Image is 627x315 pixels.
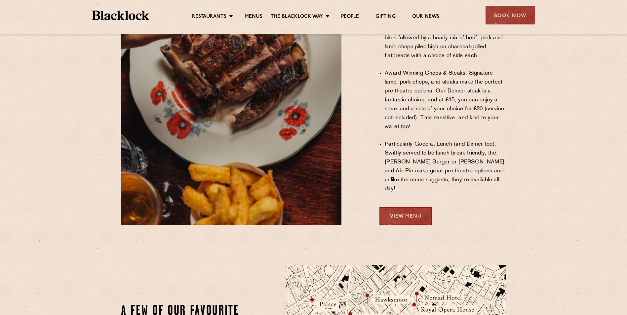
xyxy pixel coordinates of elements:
[379,207,432,225] a: View Menu
[341,14,359,21] a: People
[486,6,535,24] div: Book Now
[412,14,440,21] a: Our News
[92,11,149,20] img: BL_Textured_Logo-footer-cropped.svg
[245,14,262,21] a: Menus
[375,14,395,21] a: Gifting
[385,140,506,193] li: Particularly Good at Lunch (and Dinner too): Swiftly served to be lunch-break-friendly, the [PERS...
[271,14,323,21] a: The Blacklock Way
[385,25,506,60] li: All In: This is for you, dear sharers. Pre-chop bites followed by a heady mix of beef, pork and l...
[385,69,506,131] li: Award-Winning Chops & Steaks: Signature lamb, pork chops, and steaks make the perfect pre-theatre...
[192,14,226,21] a: Restaurants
